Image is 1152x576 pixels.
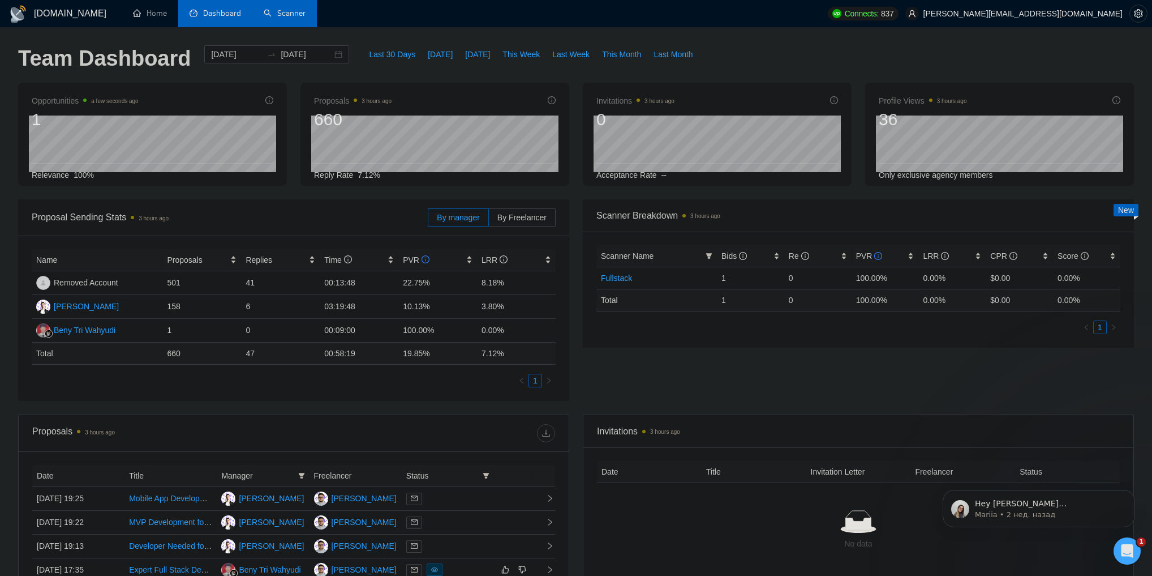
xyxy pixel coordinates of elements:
[496,45,546,63] button: This Week
[320,271,398,295] td: 00:13:48
[221,517,304,526] a: OC[PERSON_NAME]
[537,566,554,574] span: right
[190,9,197,17] span: dashboard
[411,519,418,526] span: mail
[124,487,217,511] td: Mobile App Development for iOS and Android
[203,8,241,18] span: Dashboard
[1107,321,1120,334] li: Next Page
[1058,251,1088,261] span: Score
[221,515,235,530] img: OC
[332,492,397,505] div: [PERSON_NAME]
[54,276,118,289] div: Removed Account
[602,48,641,61] span: This Month
[1114,537,1141,565] iframe: Intercom live chat
[18,45,191,72] h1: Team Dashboard
[265,96,273,104] span: info-circle
[267,50,276,59] span: to
[129,541,295,551] a: Developer Needed for 3D Building Configurator
[784,267,852,289] td: 0
[1009,252,1017,260] span: info-circle
[54,324,115,336] div: Beny Tri Wahyudi
[596,94,674,108] span: Invitations
[310,465,402,487] th: Freelancer
[459,45,496,63] button: [DATE]
[502,48,540,61] span: This Week
[537,494,554,502] span: right
[545,377,552,384] span: right
[32,465,124,487] th: Date
[36,276,50,290] img: RA
[428,48,453,61] span: [DATE]
[597,461,702,483] th: Date
[398,271,477,295] td: 22.75%
[546,45,596,63] button: Last Week
[32,424,294,442] div: Proposals
[74,170,94,180] span: 100%
[874,252,882,260] span: info-circle
[879,94,967,108] span: Profile Views
[314,94,392,108] span: Proposals
[529,374,541,387] a: 1
[32,343,163,365] td: Total
[537,542,554,550] span: right
[941,252,949,260] span: info-circle
[739,252,747,260] span: info-circle
[221,470,293,482] span: Manager
[217,465,309,487] th: Manager
[1083,324,1090,331] span: left
[518,377,525,384] span: left
[918,267,986,289] td: 0.00%
[85,429,115,436] time: 3 hours ago
[411,566,418,573] span: mail
[32,109,139,130] div: 1
[267,50,276,59] span: swap-right
[706,253,712,259] span: filter
[241,319,320,343] td: 0
[129,494,289,503] a: Mobile App Development for iOS and Android
[241,271,320,295] td: 41
[36,300,50,314] img: OC
[830,96,838,104] span: info-circle
[332,516,397,528] div: [PERSON_NAME]
[1015,461,1120,483] th: Status
[422,255,429,263] span: info-circle
[32,511,124,535] td: [DATE] 19:22
[500,255,508,263] span: info-circle
[314,493,397,502] a: VT[PERSON_NAME]
[552,48,590,61] span: Last Week
[852,267,919,289] td: 100.00%
[926,466,1152,545] iframe: Intercom notifications сообщение
[1053,267,1120,289] td: 0.00%
[36,301,119,310] a: OC[PERSON_NAME]
[211,48,263,61] input: Start date
[314,565,397,574] a: VT[PERSON_NAME]
[548,96,556,104] span: info-circle
[163,343,242,365] td: 660
[596,170,657,180] span: Acceptance Rate
[241,343,320,365] td: 47
[239,540,304,552] div: [PERSON_NAME]
[542,374,556,387] button: right
[422,45,459,63] button: [DATE]
[129,565,319,574] a: Expert Full Stack Developer for eBook Reader Project
[344,255,352,263] span: info-circle
[163,319,242,343] td: 1
[1094,321,1106,334] a: 1
[362,98,392,104] time: 3 hours ago
[431,566,438,573] span: eye
[314,492,328,506] img: VT
[32,94,139,108] span: Opportunities
[264,8,306,18] a: searchScanner
[246,254,307,266] span: Replies
[789,251,809,261] span: Re
[281,48,332,61] input: End date
[133,8,167,18] a: homeHome
[239,516,304,528] div: [PERSON_NAME]
[324,255,351,264] span: Time
[1112,96,1120,104] span: info-circle
[881,7,893,20] span: 837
